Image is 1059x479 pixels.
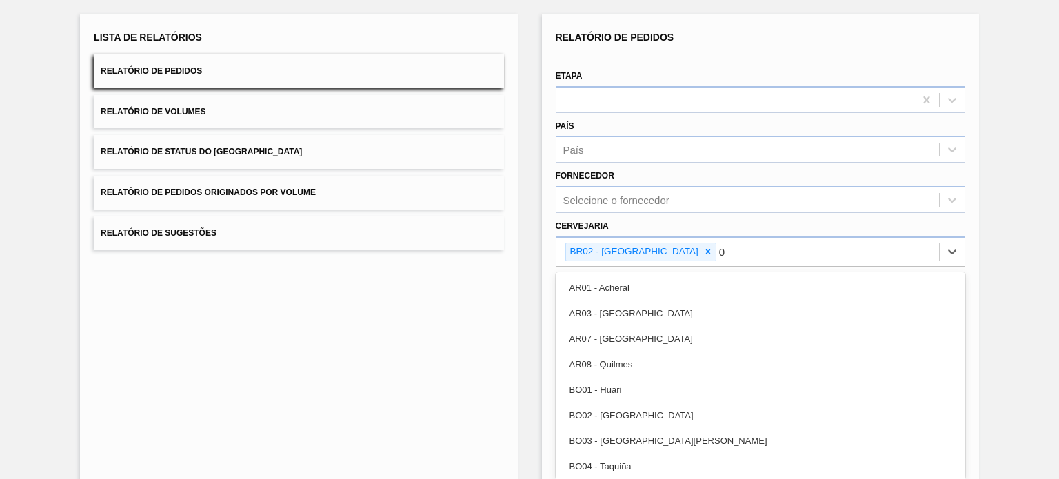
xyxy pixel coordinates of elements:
[556,32,674,43] span: Relatório de Pedidos
[101,187,316,197] span: Relatório de Pedidos Originados por Volume
[556,171,614,181] label: Fornecedor
[556,121,574,131] label: País
[566,243,700,261] div: BR02 - [GEOGRAPHIC_DATA]
[556,326,965,351] div: AR07 - [GEOGRAPHIC_DATA]
[556,453,965,479] div: BO04 - Taquiña
[101,107,205,116] span: Relatório de Volumes
[563,194,669,206] div: Selecione o fornecedor
[94,32,202,43] span: Lista de Relatórios
[94,54,503,88] button: Relatório de Pedidos
[101,66,202,76] span: Relatório de Pedidos
[563,144,584,156] div: País
[94,135,503,169] button: Relatório de Status do [GEOGRAPHIC_DATA]
[556,351,965,377] div: AR08 - Quilmes
[556,300,965,326] div: AR03 - [GEOGRAPHIC_DATA]
[556,275,965,300] div: AR01 - Acheral
[101,147,302,156] span: Relatório de Status do [GEOGRAPHIC_DATA]
[556,402,965,428] div: BO02 - [GEOGRAPHIC_DATA]
[556,428,965,453] div: BO03 - [GEOGRAPHIC_DATA][PERSON_NAME]
[556,221,609,231] label: Cervejaria
[101,228,216,238] span: Relatório de Sugestões
[556,377,965,402] div: BO01 - Huari
[94,176,503,210] button: Relatório de Pedidos Originados por Volume
[94,95,503,129] button: Relatório de Volumes
[556,71,583,81] label: Etapa
[94,216,503,250] button: Relatório de Sugestões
